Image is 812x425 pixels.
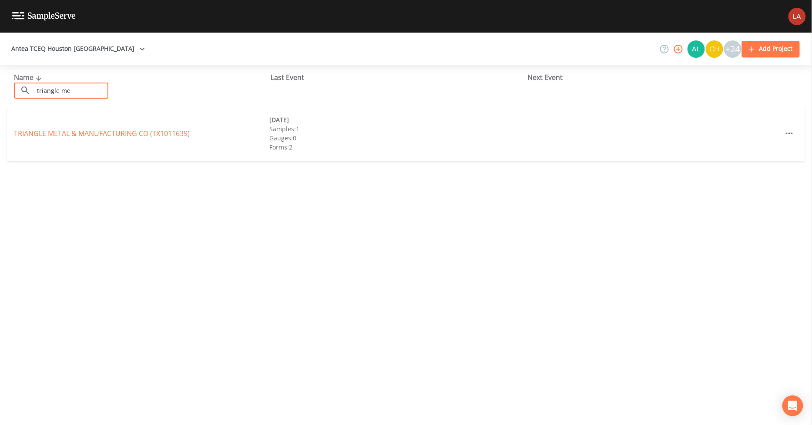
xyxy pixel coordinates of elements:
[12,12,76,20] img: logo
[724,40,742,58] div: +24
[705,40,724,58] div: Charles Medina
[269,143,525,152] div: Forms: 2
[742,41,800,57] button: Add Project
[269,115,525,124] div: [DATE]
[688,40,705,58] img: 30a13df2a12044f58df5f6b7fda61338
[527,72,784,83] div: Next Event
[269,124,525,133] div: Samples: 1
[271,72,527,83] div: Last Event
[269,133,525,143] div: Gauges: 0
[34,83,108,99] input: Search Projects
[14,73,44,82] span: Name
[687,40,705,58] div: Alaina Hahn
[706,40,723,58] img: c74b8b8b1c7a9d34f67c5e0ca157ed15
[14,129,190,138] a: TRIANGLE METAL & MANUFACTURING CO (TX1011639)
[789,8,806,25] img: cf6e799eed601856facf0d2563d1856d
[8,41,148,57] button: Antea TCEQ Houston [GEOGRAPHIC_DATA]
[782,395,803,416] div: Open Intercom Messenger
